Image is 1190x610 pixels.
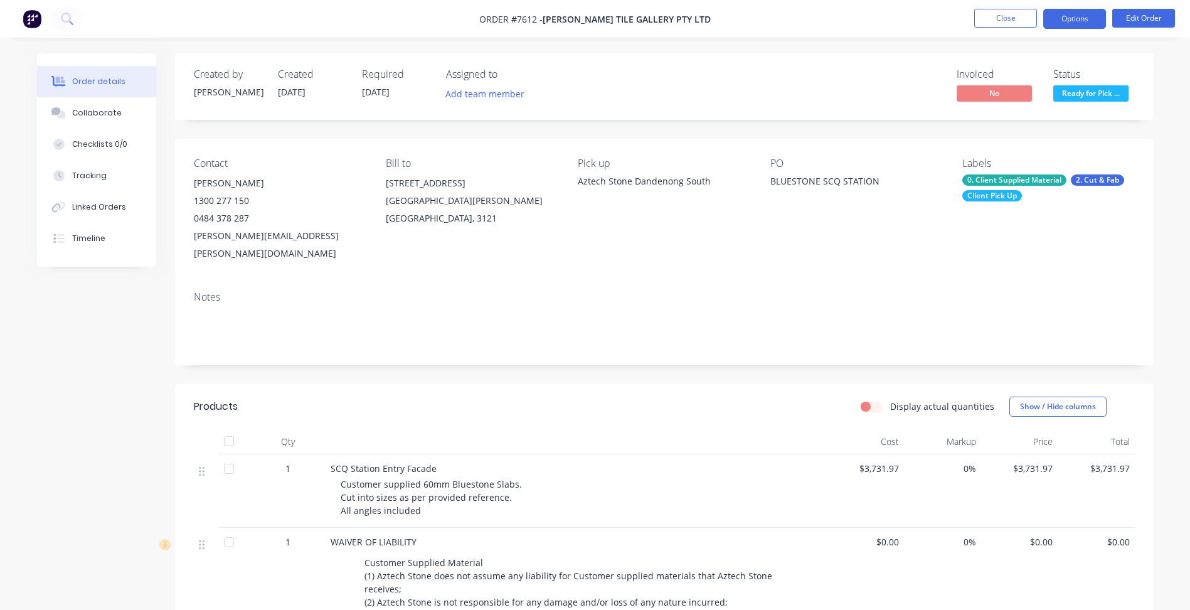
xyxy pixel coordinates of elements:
[1043,9,1106,29] button: Options
[386,174,558,192] div: [STREET_ADDRESS]
[909,462,976,475] span: 0%
[1053,85,1129,104] button: Ready for Pick ...
[72,107,121,119] div: Collaborate
[37,223,156,254] button: Timeline
[285,535,290,548] span: 1
[72,76,125,87] div: Order details
[37,129,156,160] button: Checklists 0/0
[37,66,156,97] button: Order details
[986,535,1053,548] span: $0.00
[362,86,390,98] span: [DATE]
[194,227,366,262] div: [PERSON_NAME][EMAIL_ADDRESS][PERSON_NAME][DOMAIN_NAME]
[72,139,127,150] div: Checklists 0/0
[543,13,711,25] span: [PERSON_NAME] Tile Gallery Pty Ltd
[278,86,305,98] span: [DATE]
[1071,174,1124,186] div: 2. Cut & Fab
[341,478,524,516] span: Customer supplied 60mm Bluestone Slabs. Cut into sizes as per provided reference. All angles incl...
[962,174,1066,186] div: 0. Client Supplied Material
[1063,462,1130,475] span: $3,731.97
[37,191,156,223] button: Linked Orders
[962,190,1022,201] div: Client Pick Up
[331,536,417,548] span: WAIVER OF LIABILITY
[1112,9,1175,28] button: Edit Order
[1058,429,1135,454] div: Total
[770,174,927,192] div: BLUESTONE SCQ STATION
[904,429,981,454] div: Markup
[278,68,347,80] div: Created
[909,535,976,548] span: 0%
[578,158,750,169] div: Pick up
[827,429,905,454] div: Cost
[832,462,900,475] span: $3,731.97
[578,174,750,188] div: Aztech Stone Dandenong South
[194,192,366,210] div: 1300 277 150
[981,429,1058,454] div: Price
[194,174,366,262] div: [PERSON_NAME]1300 277 1500484 378 287[PERSON_NAME][EMAIL_ADDRESS][PERSON_NAME][DOMAIN_NAME]
[438,85,531,102] button: Add team member
[37,97,156,129] button: Collaborate
[479,13,543,25] span: Order #7612 -
[194,210,366,227] div: 0484 378 287
[1053,68,1135,80] div: Status
[832,535,900,548] span: $0.00
[1009,397,1107,417] button: Show / Hide columns
[362,68,431,80] div: Required
[986,462,1053,475] span: $3,731.97
[23,9,41,28] img: Factory
[957,85,1032,101] span: No
[72,170,106,181] div: Tracking
[194,174,366,192] div: [PERSON_NAME]
[331,463,437,474] span: SCQ Station Entry Facade
[194,158,366,169] div: Contact
[386,192,558,227] div: [GEOGRAPHIC_DATA][PERSON_NAME][GEOGRAPHIC_DATA], 3121
[957,68,1038,80] div: Invoiced
[386,158,558,169] div: Bill to
[386,174,558,227] div: [STREET_ADDRESS][GEOGRAPHIC_DATA][PERSON_NAME][GEOGRAPHIC_DATA], 3121
[974,9,1037,28] button: Close
[250,429,326,454] div: Qty
[194,68,263,80] div: Created by
[446,68,571,80] div: Assigned to
[446,85,531,102] button: Add team member
[37,160,156,191] button: Tracking
[194,291,1135,303] div: Notes
[770,158,942,169] div: PO
[194,85,263,99] div: [PERSON_NAME]
[285,462,290,475] span: 1
[1063,535,1130,548] span: $0.00
[890,400,994,413] label: Display actual quantities
[72,233,105,244] div: Timeline
[1053,85,1129,101] span: Ready for Pick ...
[962,158,1134,169] div: Labels
[194,399,238,414] div: Products
[72,201,125,213] div: Linked Orders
